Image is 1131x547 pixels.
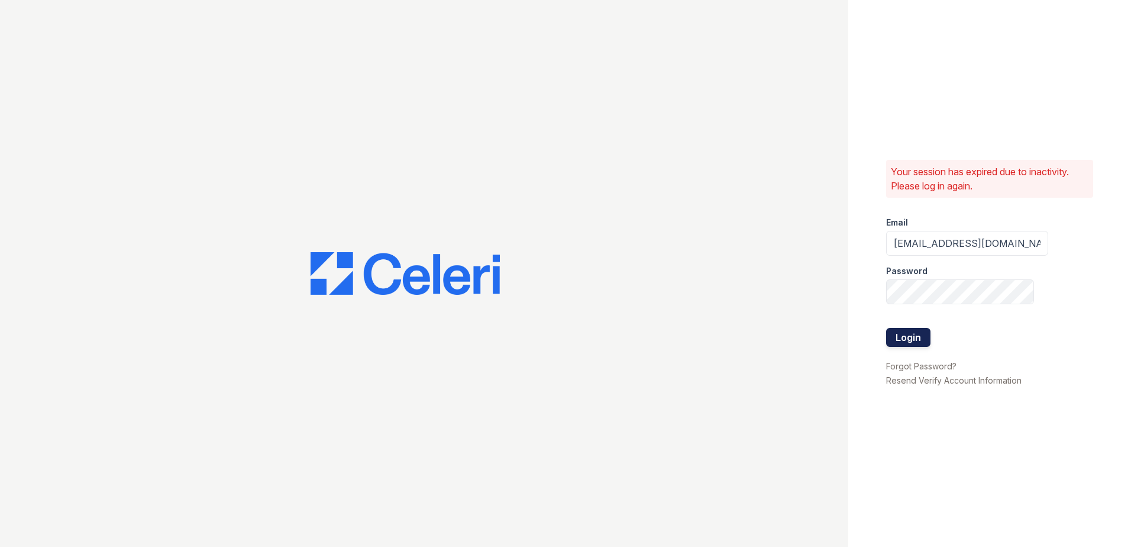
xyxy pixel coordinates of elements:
[886,361,956,371] a: Forgot Password?
[886,328,930,347] button: Login
[891,165,1088,193] p: Your session has expired due to inactivity. Please log in again.
[886,375,1022,385] a: Resend Verify Account Information
[886,265,928,277] label: Password
[311,252,500,295] img: CE_Logo_Blue-a8612792a0a2168367f1c8372b55b34899dd931a85d93a1a3d3e32e68fde9ad4.png
[886,217,908,229] label: Email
